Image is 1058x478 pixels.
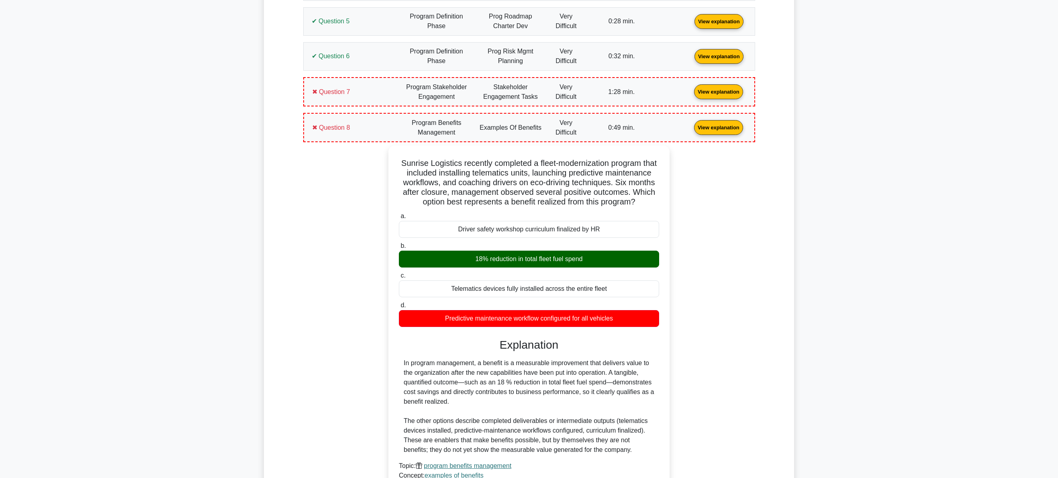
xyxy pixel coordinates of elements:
[691,88,746,95] a: View explanation
[691,17,747,24] a: View explanation
[691,124,746,131] a: View explanation
[691,53,747,59] a: View explanation
[399,251,659,268] div: 18% reduction in total fleet fuel spend
[400,242,406,249] span: b.
[404,358,654,455] div: In program management, a benefit is a measurable improvement that delivers value to the organizat...
[404,338,654,352] h3: Explanation
[399,280,659,297] div: Telematics devices fully installed across the entire fleet
[424,462,511,469] a: program benefits management
[398,158,660,206] h5: Sunrise Logistics recently completed a fleet-modernization program that included installing telem...
[400,302,406,308] span: d.
[399,461,659,471] div: Topic:
[400,272,405,279] span: c.
[400,212,406,219] span: a.
[399,310,659,327] div: Predictive maintenance workflow configured for all vehicles
[399,221,659,238] div: Driver safety workshop curriculum finalized by HR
